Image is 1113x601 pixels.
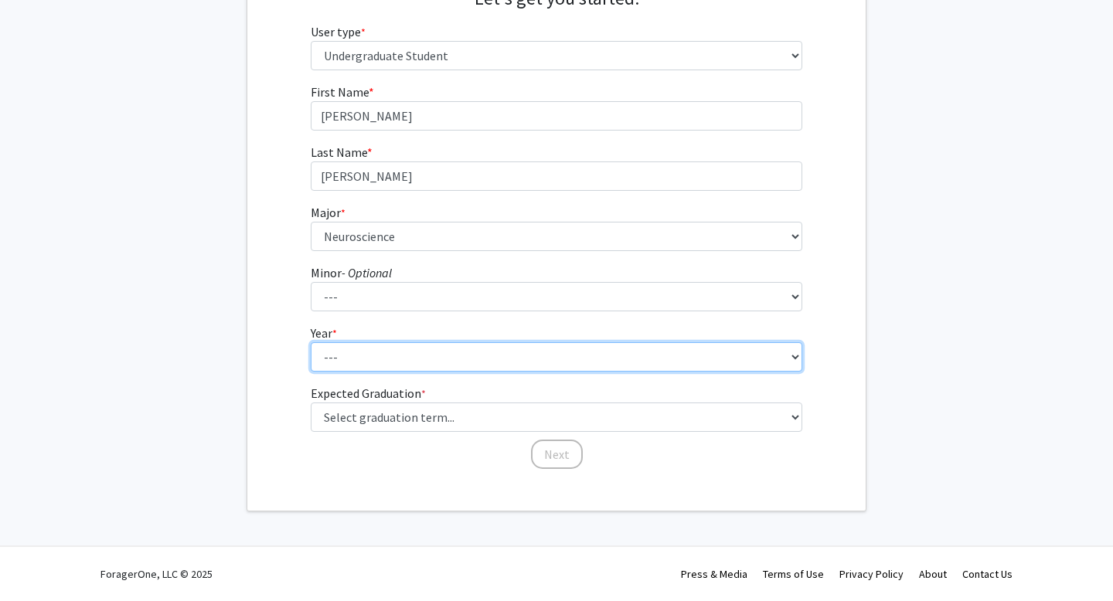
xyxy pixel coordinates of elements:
label: Year [311,324,337,342]
div: ForagerOne, LLC © 2025 [100,547,213,601]
iframe: Chat [12,531,66,589]
a: Privacy Policy [839,567,904,581]
button: Next [531,440,583,469]
a: About [919,567,947,581]
a: Press & Media [681,567,747,581]
label: Major [311,203,345,222]
span: Last Name [311,144,367,160]
label: Minor [311,263,392,282]
span: First Name [311,84,369,100]
label: Expected Graduation [311,384,426,402]
a: Contact Us [962,567,1013,581]
label: User type [311,22,366,41]
a: Terms of Use [763,567,824,581]
i: - Optional [342,265,392,280]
